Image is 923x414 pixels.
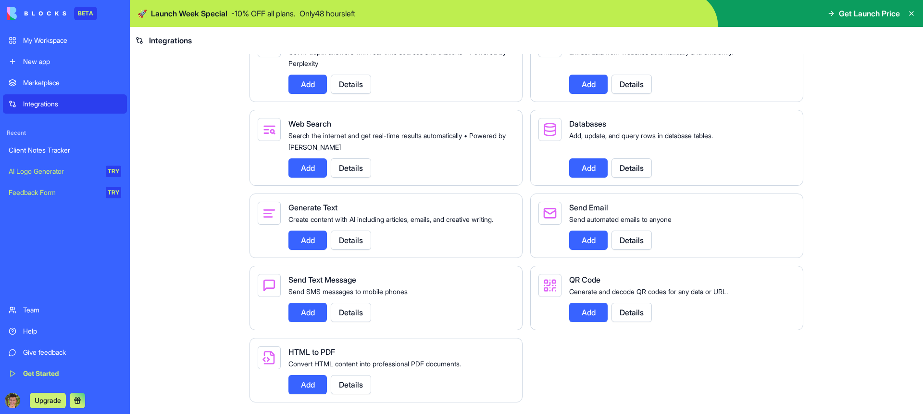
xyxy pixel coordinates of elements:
[23,99,121,109] div: Integrations
[23,36,121,45] div: My Workspace
[151,8,227,19] span: Launch Week Special
[137,8,147,19] span: 🚀
[288,275,356,285] span: Send Text Message
[288,131,506,151] span: Search the internet and get real-time results automatically • Powered by [PERSON_NAME]
[3,31,127,50] a: My Workspace
[288,215,493,223] span: Create content with AI including articles, emails, and creative writing.
[569,275,600,285] span: QR Code
[23,348,121,357] div: Give feedback
[569,75,608,94] button: Add
[30,393,66,408] button: Upgrade
[23,57,121,66] div: New app
[3,129,127,137] span: Recent
[569,203,608,212] span: Send Email
[149,35,192,46] span: Integrations
[299,8,355,19] p: Only 48 hours left
[288,119,331,129] span: Web Search
[569,231,608,250] button: Add
[288,75,327,94] button: Add
[3,162,127,181] a: AI Logo GeneratorTRY
[9,167,99,176] div: AI Logo Generator
[23,78,121,88] div: Marketplace
[106,187,121,198] div: TRY
[3,52,127,71] a: New app
[23,369,121,378] div: Get Started
[7,7,97,20] a: BETA
[331,75,371,94] button: Details
[569,303,608,322] button: Add
[5,393,20,408] img: ACg8ocIdZ_sj4M406iXSQMd6897qcKNY-1H-2eaC2uyNJN0HnZvvTUY=s96-c
[331,231,371,250] button: Details
[569,287,728,296] span: Generate and decode QR codes for any data or URL.
[569,215,672,223] span: Send automated emails to anyone
[611,231,652,250] button: Details
[288,375,327,394] button: Add
[331,303,371,322] button: Details
[839,8,900,19] span: Get Launch Price
[3,183,127,202] a: Feedback FormTRY
[288,203,337,212] span: Generate Text
[23,326,121,336] div: Help
[3,94,127,114] a: Integrations
[231,8,296,19] p: - 10 % OFF all plans.
[288,287,408,296] span: Send SMS messages to mobile phones
[569,158,608,178] button: Add
[611,75,652,94] button: Details
[331,158,371,178] button: Details
[331,375,371,394] button: Details
[9,145,121,155] div: Client Notes Tracker
[569,119,606,129] span: Databases
[288,360,461,368] span: Convert HTML content into professional PDF documents.
[3,73,127,92] a: Marketplace
[611,303,652,322] button: Details
[569,131,713,140] span: Add, update, and query rows in database tables.
[23,305,121,315] div: Team
[7,7,66,20] img: logo
[3,364,127,383] a: Get Started
[3,322,127,341] a: Help
[611,158,652,178] button: Details
[3,300,127,320] a: Team
[106,166,121,177] div: TRY
[74,7,97,20] div: BETA
[3,141,127,160] a: Client Notes Tracker
[9,188,99,197] div: Feedback Form
[288,347,335,357] span: HTML to PDF
[30,395,66,405] a: Upgrade
[288,303,327,322] button: Add
[288,231,327,250] button: Add
[3,343,127,362] a: Give feedback
[288,158,327,178] button: Add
